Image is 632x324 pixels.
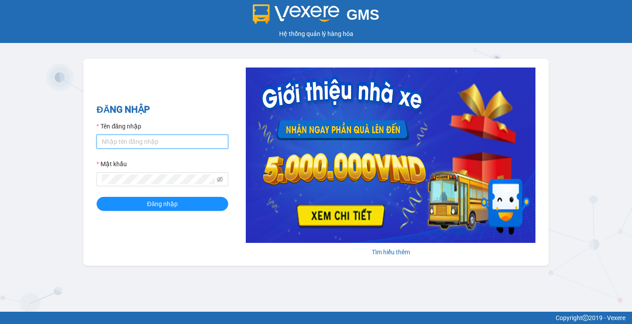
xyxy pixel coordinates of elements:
[253,4,340,24] img: logo 2
[246,247,535,257] div: Tìm hiểu thêm
[102,174,215,184] input: Mật khẩu
[147,199,178,209] span: Đăng nhập
[246,68,535,243] img: banner-0
[253,13,380,20] a: GMS
[346,7,379,23] span: GMS
[97,197,228,211] button: Đăng nhập
[97,103,228,117] h2: ĐĂNG NHẬP
[2,29,630,39] div: Hệ thống quản lý hàng hóa
[582,315,589,321] span: copyright
[7,313,625,323] div: Copyright 2019 - Vexere
[97,135,228,149] input: Tên đăng nhập
[217,176,223,182] span: eye-invisible
[97,159,127,169] label: Mật khẩu
[97,121,141,131] label: Tên đăng nhập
